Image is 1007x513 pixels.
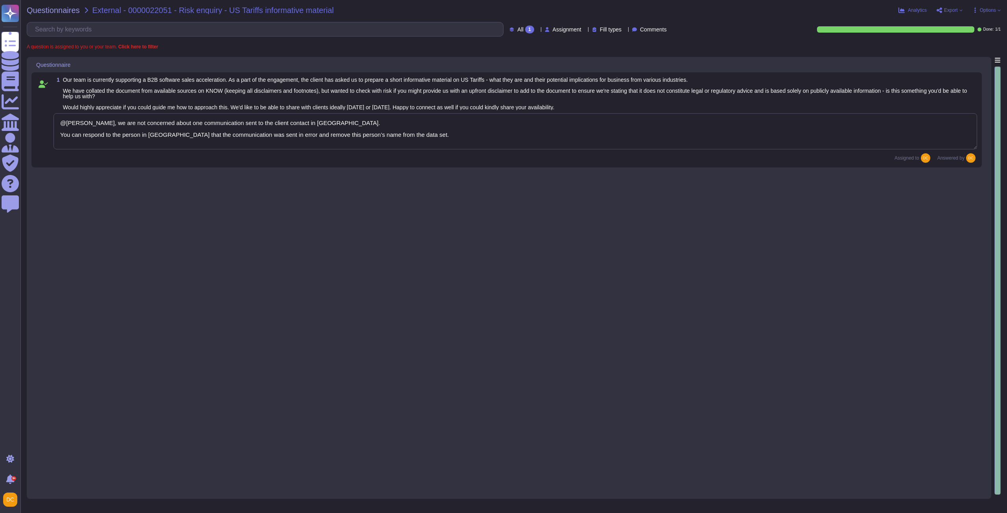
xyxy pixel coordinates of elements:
span: Answered by [937,156,965,160]
img: user [3,493,17,507]
span: All [517,27,524,32]
span: A question is assigned to you or your team. [27,44,158,49]
div: 9+ [11,476,16,481]
span: Analytics [908,8,927,13]
span: Export [944,8,958,13]
div: 1 [525,26,534,33]
span: External - 0000022051 - Risk enquiry - US Tariffs informative material [92,6,334,14]
button: Analytics [898,7,927,13]
span: Done: [983,28,994,31]
button: user [2,491,23,508]
img: user [966,153,976,163]
span: Questionnaire [36,62,70,68]
span: Fill types [600,27,622,32]
span: Assigned to [894,153,934,163]
img: user [921,153,930,163]
span: Assignment [553,27,581,32]
span: Options [980,8,996,13]
textarea: @[PERSON_NAME], we are not concerned about one communication sent to the client contact in [GEOGR... [53,113,977,149]
b: Click here to filter [117,44,158,50]
span: 1 [53,77,60,83]
span: Questionnaires [27,6,80,14]
input: Search by keywords [31,22,503,36]
span: Our team is currently supporting a B2B software sales acceleration. As a part of the engagement, ... [63,77,967,110]
span: Comments [640,27,667,32]
span: 1 / 1 [995,28,1001,31]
